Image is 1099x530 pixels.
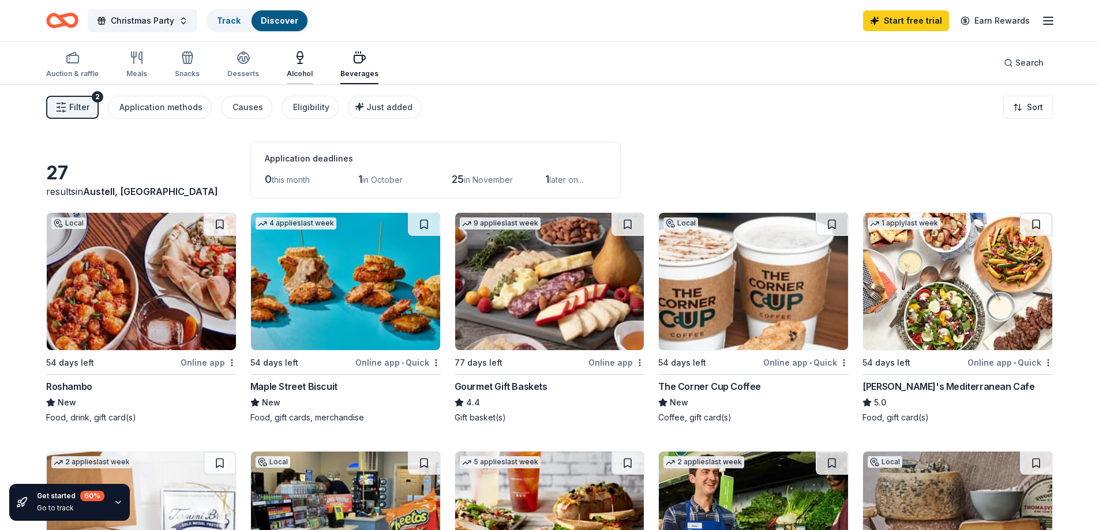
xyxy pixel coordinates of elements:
[265,173,272,185] span: 0
[256,217,336,230] div: 4 applies last week
[355,355,441,370] div: Online app Quick
[265,152,606,166] div: Application deadlines
[126,46,147,84] button: Meals
[358,173,362,185] span: 1
[250,379,337,393] div: Maple Street Biscuit
[340,69,378,78] div: Beverages
[455,356,502,370] div: 77 days left
[348,96,422,119] button: Just added
[287,69,313,78] div: Alcohol
[217,16,240,25] a: Track
[670,396,688,409] span: New
[37,503,104,513] div: Go to track
[119,100,202,114] div: Application methods
[455,379,547,393] div: Gourmet Gift Baskets
[868,456,902,468] div: Local
[88,9,197,32] button: Christmas Party
[272,175,310,185] span: this month
[46,7,78,34] a: Home
[58,396,76,409] span: New
[809,358,812,367] span: •
[663,456,744,468] div: 2 applies last week
[46,412,237,423] div: Food, drink, gift card(s)
[659,213,848,350] img: Image for The Corner Cup Coffee
[262,396,280,409] span: New
[80,491,104,501] div: 60 %
[658,356,706,370] div: 54 days left
[862,412,1053,423] div: Food, gift card(s)
[995,51,1053,74] button: Search
[227,46,259,84] button: Desserts
[69,100,89,114] span: Filter
[126,69,147,78] div: Meals
[92,91,103,103] div: 2
[111,14,174,28] span: Christmas Party
[863,10,949,31] a: Start free trial
[227,69,259,78] div: Desserts
[293,100,329,114] div: Eligibility
[46,356,94,370] div: 54 days left
[868,217,940,230] div: 1 apply last week
[250,212,441,423] a: Image for Maple Street Biscuit4 applieslast week54 days leftOnline app•QuickMaple Street BiscuitN...
[261,16,298,25] a: Discover
[46,212,237,423] a: Image for RoshamboLocal54 days leftOnline appRoshamboNewFood, drink, gift card(s)
[588,355,644,370] div: Online app
[47,213,236,350] img: Image for Roshambo
[954,10,1037,31] a: Earn Rewards
[464,175,513,185] span: in November
[967,355,1053,370] div: Online app Quick
[232,100,263,114] div: Causes
[658,412,849,423] div: Coffee, gift card(s)
[460,217,541,230] div: 9 applies last week
[46,379,92,393] div: Roshambo
[658,379,761,393] div: The Corner Cup Coffee
[340,46,378,84] button: Beverages
[287,46,313,84] button: Alcohol
[46,185,237,198] div: results
[658,212,849,423] a: Image for The Corner Cup CoffeeLocal54 days leftOnline app•QuickThe Corner Cup CoffeeNewCoffee, g...
[545,173,549,185] span: 1
[83,186,218,197] span: Austell, [GEOGRAPHIC_DATA]
[46,46,99,84] button: Auction & raffle
[175,46,200,84] button: Snacks
[256,456,290,468] div: Local
[251,213,440,350] img: Image for Maple Street Biscuit
[221,96,272,119] button: Causes
[874,396,886,409] span: 5.0
[51,217,86,229] div: Local
[250,412,441,423] div: Food, gift cards, merchandise
[1027,100,1043,114] span: Sort
[366,102,412,112] span: Just added
[175,69,200,78] div: Snacks
[1014,358,1016,367] span: •
[362,175,403,185] span: in October
[402,358,404,367] span: •
[460,456,541,468] div: 5 applies last week
[455,213,644,350] img: Image for Gourmet Gift Baskets
[1015,56,1044,70] span: Search
[455,212,645,423] a: Image for Gourmet Gift Baskets9 applieslast week77 days leftOnline appGourmet Gift Baskets4.4Gift...
[549,175,583,185] span: later on...
[466,396,480,409] span: 4.4
[763,355,849,370] div: Online app Quick
[862,356,910,370] div: 54 days left
[862,212,1053,423] a: Image for Taziki's Mediterranean Cafe1 applylast week54 days leftOnline app•Quick[PERSON_NAME]'s ...
[108,96,212,119] button: Application methods
[46,96,99,119] button: Filter2
[46,69,99,78] div: Auction & raffle
[37,491,104,501] div: Get started
[455,412,645,423] div: Gift basket(s)
[207,9,309,32] button: TrackDiscover
[452,173,464,185] span: 25
[51,456,132,468] div: 2 applies last week
[181,355,237,370] div: Online app
[250,356,298,370] div: 54 days left
[1003,96,1053,119] button: Sort
[862,379,1034,393] div: [PERSON_NAME]'s Mediterranean Cafe
[863,213,1052,350] img: Image for Taziki's Mediterranean Cafe
[76,186,218,197] span: in
[663,217,698,229] div: Local
[46,161,237,185] div: 27
[282,96,339,119] button: Eligibility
